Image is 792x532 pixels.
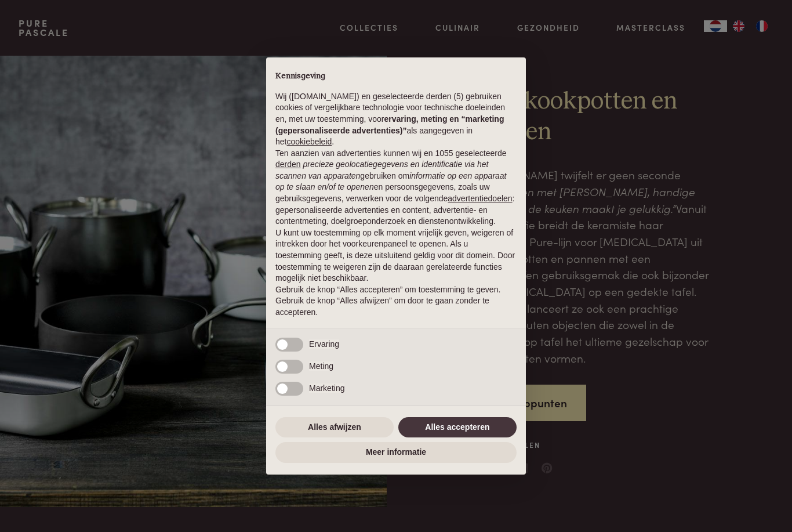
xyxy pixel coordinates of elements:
button: advertentiedoelen [448,193,512,205]
p: Ten aanzien van advertenties kunnen wij en 1055 geselecteerde gebruiken om en persoonsgegevens, z... [275,148,517,227]
button: derden [275,159,301,171]
button: Alles accepteren [398,417,517,438]
span: Meting [309,361,333,371]
p: U kunt uw toestemming op elk moment vrijelijk geven, weigeren of intrekken door het voorkeurenpan... [275,227,517,284]
em: precieze geolocatiegegevens en identificatie via het scannen van apparaten [275,160,488,180]
p: Gebruik de knop “Alles accepteren” om toestemming te geven. Gebruik de knop “Alles afwijzen” om d... [275,284,517,319]
p: Wij ([DOMAIN_NAME]) en geselecteerde derden (5) gebruiken cookies of vergelijkbare technologie vo... [275,91,517,148]
em: informatie op een apparaat op te slaan en/of te openen [275,171,507,192]
span: Marketing [309,383,344,393]
span: Ervaring [309,339,339,349]
strong: ervaring, meting en “marketing (gepersonaliseerde advertenties)” [275,114,504,135]
a: cookiebeleid [286,137,332,146]
h2: Kennisgeving [275,71,517,82]
button: Alles afwijzen [275,417,394,438]
button: Meer informatie [275,442,517,463]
